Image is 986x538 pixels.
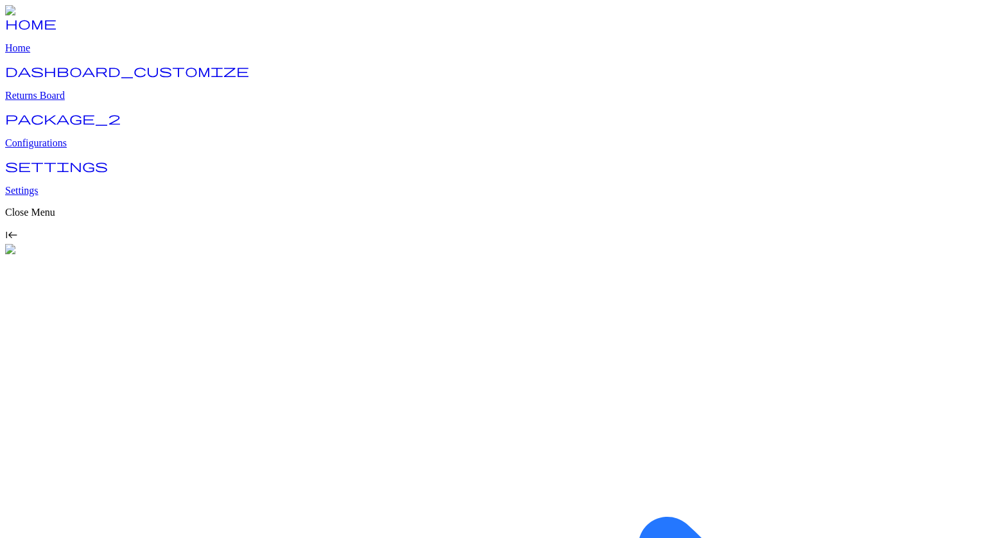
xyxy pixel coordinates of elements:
[5,68,981,101] a: dashboard_customize Returns Board
[5,207,981,218] p: Close Menu
[5,90,981,101] p: Returns Board
[5,21,981,54] a: home Home
[5,159,108,172] span: settings
[5,185,981,196] p: Settings
[5,244,89,256] img: commonGraphics
[5,42,981,54] p: Home
[5,5,37,17] img: Logo
[5,163,981,196] a: settings Settings
[5,116,981,149] a: package_2 Configurations
[5,229,18,241] span: keyboard_tab_rtl
[5,17,56,30] span: home
[5,137,981,149] p: Configurations
[5,207,981,244] div: Close Menukeyboard_tab_rtl
[5,64,249,77] span: dashboard_customize
[5,112,121,125] span: package_2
